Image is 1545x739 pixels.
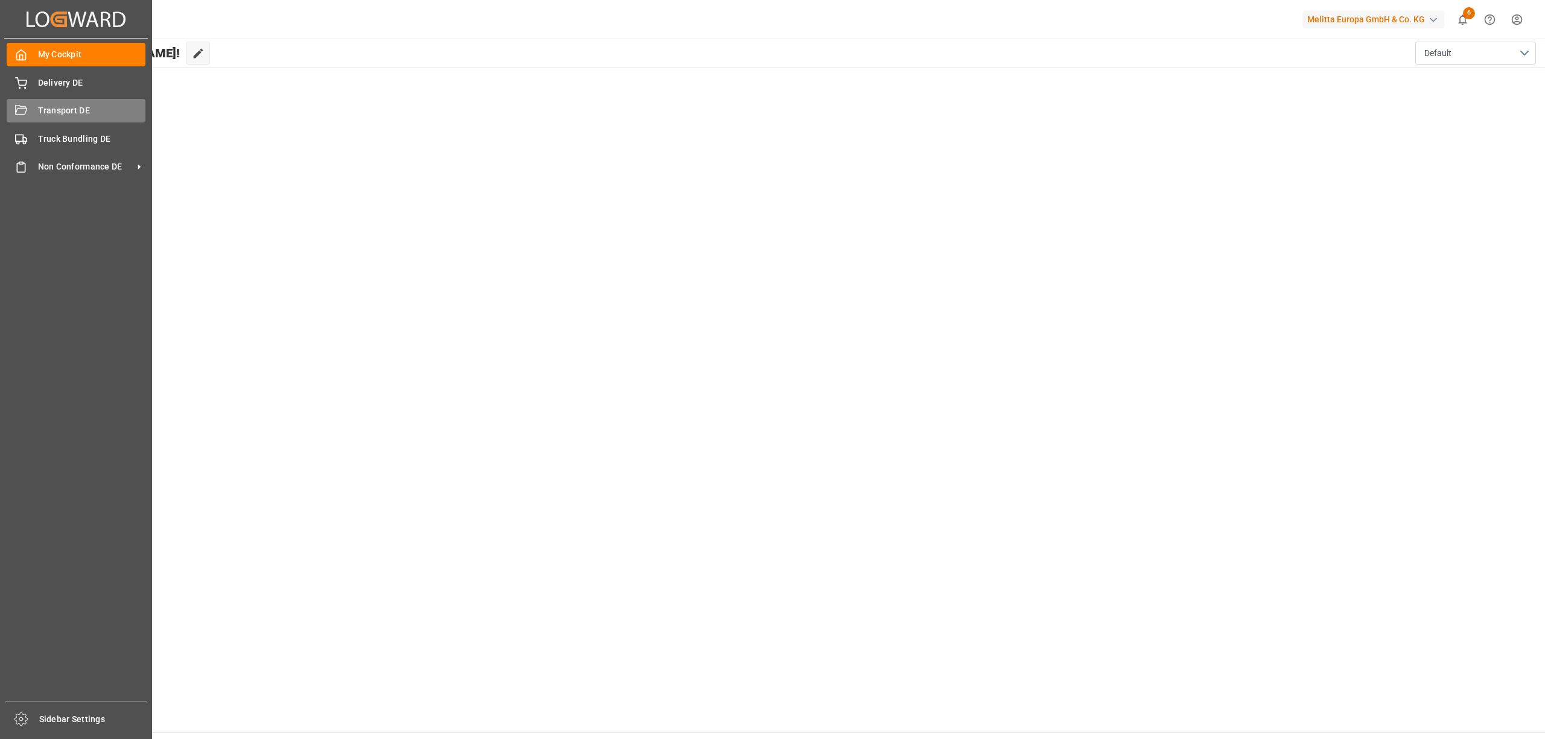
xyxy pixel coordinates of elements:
span: Delivery DE [38,77,146,89]
span: Transport DE [38,104,146,117]
span: Default [1424,47,1451,60]
a: Transport DE [7,99,145,122]
button: Help Center [1476,6,1503,33]
button: open menu [1415,42,1536,65]
span: Sidebar Settings [39,713,147,726]
span: My Cockpit [38,48,146,61]
div: Melitta Europa GmbH & Co. KG [1302,11,1444,28]
button: Melitta Europa GmbH & Co. KG [1302,8,1449,31]
a: Truck Bundling DE [7,127,145,150]
span: Truck Bundling DE [38,133,146,145]
button: show 6 new notifications [1449,6,1476,33]
span: Non Conformance DE [38,160,133,173]
span: 6 [1463,7,1475,19]
a: Delivery DE [7,71,145,94]
a: My Cockpit [7,43,145,66]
